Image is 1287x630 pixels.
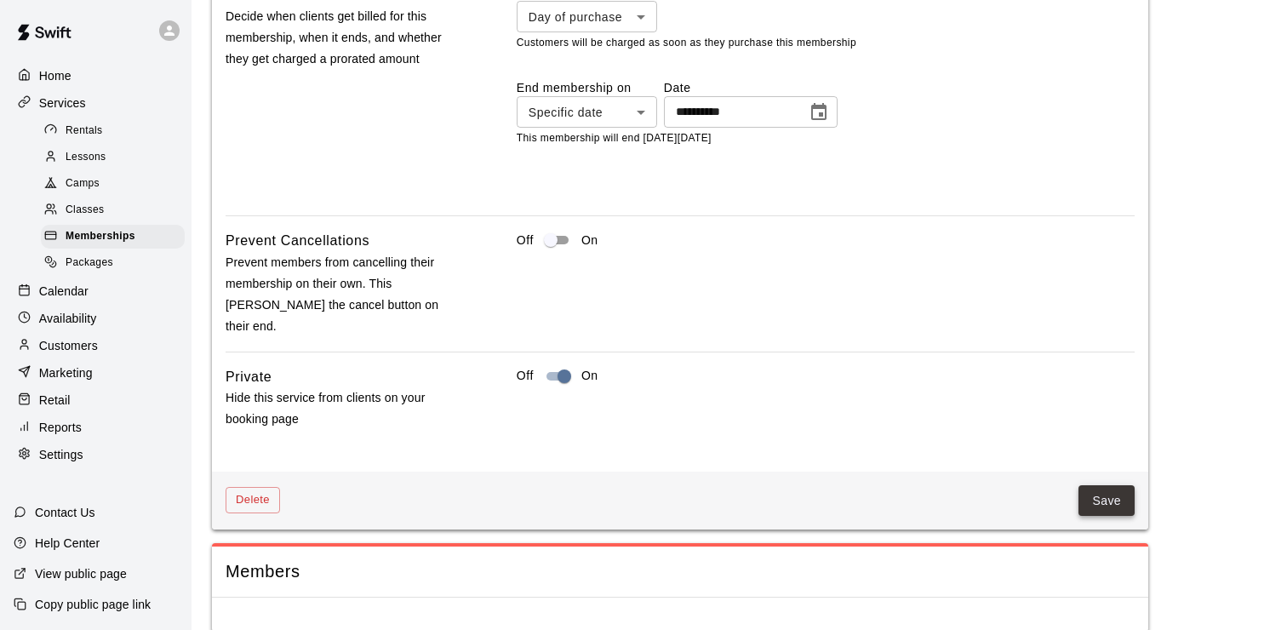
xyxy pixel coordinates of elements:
[66,175,100,192] span: Camps
[35,565,127,582] p: View public page
[802,95,836,129] button: Choose date, selected date is Nov 1, 2025
[226,560,1135,583] span: Members
[14,360,178,386] a: Marketing
[39,283,89,300] p: Calendar
[664,79,838,96] label: Date
[517,79,657,96] label: End membership on
[14,442,178,467] a: Settings
[41,224,192,250] a: Memberships
[581,367,598,385] p: On
[41,172,185,196] div: Camps
[1078,485,1135,517] button: Save
[517,1,657,32] div: Day of purchase
[35,535,100,552] p: Help Center
[41,117,192,144] a: Rentals
[14,387,178,413] a: Retail
[14,333,178,358] a: Customers
[41,250,192,277] a: Packages
[39,94,86,112] p: Services
[14,278,178,304] a: Calendar
[39,446,83,463] p: Settings
[14,63,178,89] a: Home
[41,225,185,249] div: Memberships
[517,130,1135,147] p: This membership will end [DATE][DATE]
[41,198,185,222] div: Classes
[39,310,97,327] p: Availability
[14,90,178,116] a: Services
[35,596,151,613] p: Copy public page link
[66,202,104,219] span: Classes
[517,96,657,128] div: Specific date
[66,123,103,140] span: Rentals
[226,6,462,71] p: Decide when clients get billed for this membership, when it ends, and whether they get charged a ...
[226,230,369,252] h6: Prevent Cancellations
[14,415,178,440] a: Reports
[39,337,98,354] p: Customers
[66,149,106,166] span: Lessons
[226,487,280,513] button: Delete
[226,366,272,388] h6: Private
[41,146,185,169] div: Lessons
[581,232,598,249] p: On
[66,255,113,272] span: Packages
[35,504,95,521] p: Contact Us
[41,144,192,170] a: Lessons
[41,198,192,224] a: Classes
[517,232,534,249] p: Off
[39,419,82,436] p: Reports
[41,171,192,198] a: Camps
[14,306,178,331] a: Availability
[39,364,93,381] p: Marketing
[517,367,534,385] p: Off
[39,67,71,84] p: Home
[41,119,185,143] div: Rentals
[41,251,185,275] div: Packages
[517,35,1135,52] p: Customers will be charged as soon as they purchase this membership
[226,252,462,338] p: Prevent members from cancelling their membership on their own. This [PERSON_NAME] the cancel butt...
[226,387,462,430] p: Hide this service from clients on your booking page
[39,392,71,409] p: Retail
[66,228,135,245] span: Memberships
